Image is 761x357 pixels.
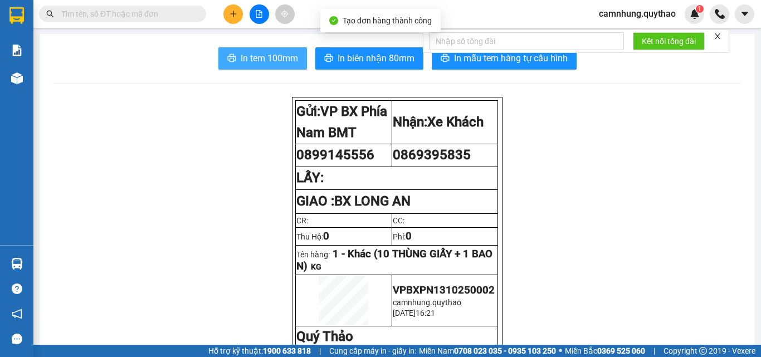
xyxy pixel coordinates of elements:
[319,345,321,357] span: |
[454,51,568,65] span: In mẫu tem hàng tự cấu hình
[393,309,416,317] span: [DATE]
[454,346,556,355] strong: 0708 023 035 - 0935 103 250
[281,10,289,18] span: aim
[565,345,645,357] span: Miền Bắc
[642,35,696,47] span: Kết nối tổng đài
[393,147,471,163] span: 0869395835
[223,4,243,24] button: plus
[296,104,387,140] span: VP BX Phía Nam BMT
[11,258,23,270] img: warehouse-icon
[393,298,461,307] span: camnhung.quythao
[329,345,416,357] span: Cung cấp máy in - giấy in:
[11,72,23,84] img: warehouse-icon
[432,47,577,70] button: printerIn mẫu tem hàng tự cấu hình
[296,248,492,272] span: 1 - Khác (10 THÙNG GIẤY + 1 BAO N)
[296,104,387,140] strong: Gửi:
[690,9,700,19] img: icon-new-feature
[416,309,435,317] span: 16:21
[697,5,701,13] span: 1
[323,230,329,242] span: 0
[343,16,432,25] span: Tạo đơn hàng thành công
[250,4,269,24] button: file-add
[218,47,307,70] button: printerIn tem 100mm
[12,309,22,319] span: notification
[633,32,705,50] button: Kết nối tổng đài
[714,32,721,40] span: close
[315,47,423,70] button: printerIn biên nhận 80mm
[393,284,495,296] span: VPBXPN1310250002
[334,193,411,209] span: BX LONG AN
[12,283,22,294] span: question-circle
[275,4,295,24] button: aim
[263,346,311,355] strong: 1900 633 818
[329,16,338,25] span: check-circle
[338,51,414,65] span: In biên nhận 80mm
[208,345,311,357] span: Hỗ trợ kỹ thuật:
[559,349,562,353] span: ⚪️
[429,32,624,50] input: Nhập số tổng đài
[427,114,484,130] span: Xe Khách
[9,7,24,24] img: logo-vxr
[740,9,750,19] span: caret-down
[735,4,754,24] button: caret-down
[255,10,263,18] span: file-add
[296,147,374,163] span: 0899145556
[227,53,236,64] span: printer
[393,114,484,130] strong: Nhận:
[296,170,324,185] strong: LẤY:
[653,345,655,357] span: |
[296,227,392,245] td: Thu Hộ:
[597,346,645,355] strong: 0369 525 060
[715,9,725,19] img: phone-icon
[61,8,193,20] input: Tìm tên, số ĐT hoặc mã đơn
[46,10,54,18] span: search
[406,230,412,242] span: 0
[241,51,298,65] span: In tem 100mm
[311,262,321,271] span: KG
[11,45,23,56] img: solution-icon
[296,193,411,209] strong: GIAO :
[441,53,450,64] span: printer
[296,248,497,272] p: Tên hàng:
[296,213,392,227] td: CR:
[392,227,498,245] td: Phí:
[590,7,685,21] span: camnhung.quythao
[296,329,353,344] strong: Quý Thảo
[419,345,556,357] span: Miền Nam
[12,334,22,344] span: message
[699,347,707,355] span: copyright
[696,5,704,13] sup: 1
[392,213,498,227] td: CC:
[230,10,237,18] span: plus
[324,53,333,64] span: printer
